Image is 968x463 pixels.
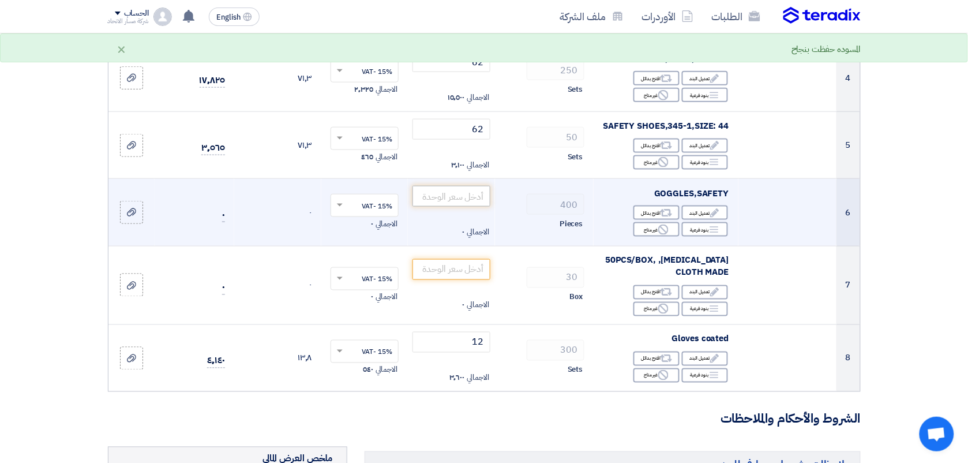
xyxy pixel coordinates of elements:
[376,218,397,230] span: الاجمالي
[222,208,225,222] span: ٠
[108,410,861,428] h3: الشروط والأحكام والملاحظات
[209,8,260,26] button: English
[234,324,321,391] td: ١٣٫٨
[527,340,584,361] input: RFQ_STEP1.ITEMS.2.AMOUNT_TITLE
[672,333,729,345] span: Gloves coated
[331,267,399,290] ng-select: VAT
[376,84,397,95] span: الاجمالي
[412,332,490,353] input: أدخل سعر الوحدة
[682,155,728,170] div: بنود فرعية
[570,292,583,303] span: Box
[633,285,680,300] div: اقترح بدائل
[836,111,860,179] td: 5
[448,92,464,103] span: ١٥٬٥٠٠
[331,340,399,363] ng-select: VAT
[376,292,397,303] span: الاجمالي
[371,218,373,230] span: ٠
[920,417,954,451] div: دردشة مفتوحة
[376,364,397,376] span: الاجمالي
[234,44,321,112] td: ٧١٫٣
[791,43,860,56] div: المسوده حفظت بنجاح
[633,222,680,237] div: غير متاح
[568,364,583,376] span: Sets
[633,206,680,220] div: اقترح بدائل
[836,179,860,247] td: 6
[527,127,584,148] input: RFQ_STEP1.ITEMS.2.AMOUNT_TITLE
[682,206,728,220] div: تعديل البند
[836,246,860,324] td: 7
[568,151,583,163] span: Sets
[633,71,680,85] div: اقترح بدائل
[216,13,241,21] span: English
[331,194,399,217] ng-select: VAT
[682,368,728,383] div: بنود فرعية
[331,127,399,150] ng-select: VAT
[836,44,860,112] td: 4
[467,300,489,311] span: الاجمالي
[467,159,489,171] span: الاجمالي
[527,267,584,288] input: RFQ_STEP1.ITEMS.2.AMOUNT_TITLE
[633,3,703,30] a: الأوردرات
[783,7,861,24] img: Teradix logo
[108,18,149,24] div: شركة مسار الاتحاد
[633,368,680,383] div: غير متاح
[124,9,149,18] div: الحساب
[463,226,465,238] span: ٠
[371,292,373,303] span: ٠
[605,253,729,279] span: [MEDICAL_DATA], 50PCS/BOX, CLOTH MADE
[117,42,127,56] div: ×
[527,59,584,80] input: RFQ_STEP1.ITEMS.2.AMOUNT_TITLE
[682,71,728,85] div: تعديل البند
[467,226,489,238] span: الاجمالي
[682,352,728,366] div: تعديل البند
[654,187,729,200] span: GOGGLES,SAFETY
[682,222,728,237] div: بنود فرعية
[682,88,728,102] div: بنود فرعية
[527,194,584,215] input: RFQ_STEP1.ITEMS.2.AMOUNT_TITLE
[836,324,860,391] td: 8
[234,179,321,247] td: ٠
[331,59,399,83] ng-select: VAT
[633,352,680,366] div: اقترح بدائل
[603,53,729,65] span: SAFETY SHOES,345-1,SIZE: 43
[153,8,172,26] img: profile_test.png
[361,151,373,163] span: ٤٦٥
[412,186,490,207] input: أدخل سعر الوحدة
[201,141,225,155] span: ٣٬٥٦٥
[412,119,490,140] input: أدخل سعر الوحدة
[234,111,321,179] td: ٧١٫٣
[633,155,680,170] div: غير متاح
[222,281,225,295] span: ٠
[633,302,680,316] div: غير متاح
[200,73,225,88] span: ١٧٬٨٢٥
[633,88,680,102] div: غير متاح
[682,139,728,153] div: تعديل البند
[467,372,489,384] span: الاجمالي
[603,120,729,132] span: SAFETY SHOES,345-1,SIZE: 44
[463,300,465,311] span: ٠
[703,3,770,30] a: الطلبات
[451,159,465,171] span: ٣٬١٠٠
[376,151,397,163] span: الاجمالي
[560,218,583,230] span: Pieces
[633,139,680,153] div: اقترح بدائل
[354,84,373,95] span: ٢٬٣٢٥
[363,364,373,376] span: ٥٤٠
[551,3,633,30] a: ملف الشركة
[568,84,583,95] span: Sets
[449,372,465,384] span: ٣٬٦٠٠
[207,354,225,368] span: ٤٬١٤٠
[234,246,321,324] td: ٠
[682,302,728,316] div: بنود فرعية
[467,92,489,103] span: الاجمالي
[412,259,490,280] input: أدخل سعر الوحدة
[682,285,728,300] div: تعديل البند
